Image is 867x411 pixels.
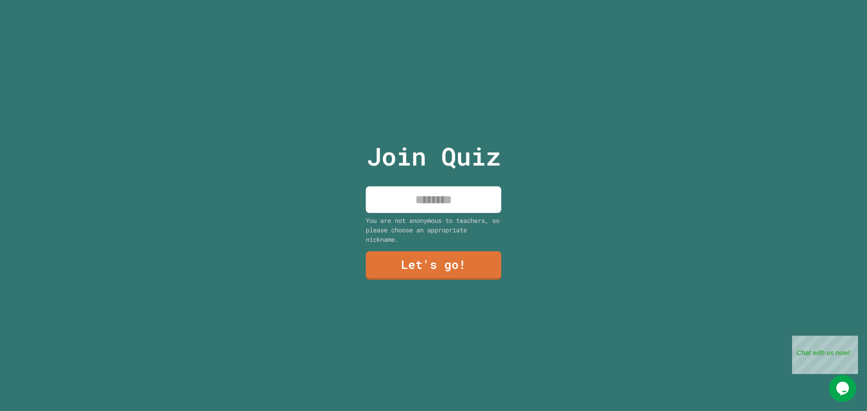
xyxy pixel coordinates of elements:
iframe: chat widget [792,336,858,374]
iframe: chat widget [829,375,858,402]
p: Join Quiz [367,138,501,175]
a: Let's go! [366,251,501,280]
div: You are not anonymous to teachers, so please choose an appropriate nickname. [366,216,501,244]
